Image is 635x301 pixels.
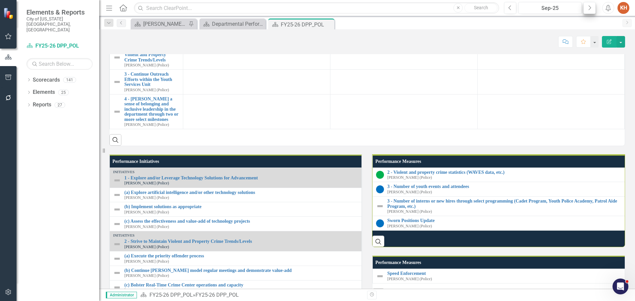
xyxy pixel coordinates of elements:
td: Double-Click to Edit [330,45,478,70]
small: [PERSON_NAME] (Police) [124,63,169,67]
small: [PERSON_NAME] (Police) [387,190,432,194]
small: [PERSON_NAME] (Police) [124,245,169,249]
img: Not Defined [376,202,384,210]
a: 2 - Violent and property crime statistics (WAVES data, etc.) [387,170,627,175]
span: Administrator [106,292,137,298]
a: (b) Continue [PERSON_NAME] model regular meetings and demonstrate value-add [124,268,358,273]
a: FY25-26 DPP_POL [26,42,93,50]
img: On Target [376,171,384,179]
div: » [140,291,362,299]
td: Double-Click to Edit [478,70,625,94]
img: Not Defined [376,272,384,280]
div: FY25-26 DPP_POL [195,292,239,298]
td: Double-Click to Edit [183,70,330,94]
a: 3 - Continue Outreach Efforts within the Youth Services Unit [124,72,180,87]
a: (b) Implement solutions as appropriate [124,204,358,209]
div: Departmental Performance Plans - 3 Columns [212,20,264,28]
div: [PERSON_NAME]'s Home [143,20,187,28]
a: 3 - Number of interns or new hires through select programming (Cadet Program, Youth Police Academ... [387,199,627,209]
a: 2 - Strive to Maintain Violent and Property Crime Trends/Levels [124,239,358,244]
img: Not Defined [113,176,121,184]
small: [PERSON_NAME] (Police) [124,123,169,127]
iframe: Intercom live chat [613,279,628,294]
button: KH [617,2,629,14]
img: ClearPoint Strategy [3,8,15,19]
span: Elements & Reports [26,8,93,16]
div: Initiatives [113,170,358,174]
img: Not Defined [113,54,121,61]
span: Search [474,5,488,10]
td: Double-Click to Edit Right Click for Context Menu [373,197,630,216]
a: Speed Enforcement [387,271,627,276]
small: City of [US_STATE][GEOGRAPHIC_DATA], [GEOGRAPHIC_DATA] [26,16,93,32]
a: 3 - Number of youth events and attendees [387,184,627,189]
img: Not Defined [113,220,121,228]
small: [PERSON_NAME] (Police) [387,175,432,180]
a: Elements [33,89,55,96]
td: Double-Click to Edit Right Click for Context Menu [110,251,362,266]
a: 1 - Explore and/or Leverage Technology Solutions for Advancement [124,175,358,180]
a: 4 - [PERSON_NAME] a sense of belonging and inclusive leadership in the department through two or ... [124,96,180,122]
small: [PERSON_NAME] (Police) [124,181,169,185]
small: [PERSON_NAME] (Police) [124,196,169,200]
a: Departmental Performance Plans - 3 Columns [201,20,264,28]
button: Search [464,3,497,13]
td: Double-Click to Edit Right Click for Context Menu [373,182,630,197]
img: Not Defined [113,191,121,199]
a: Scorecards [33,76,60,84]
td: Double-Click to Edit [330,70,478,94]
a: Sworn Positions Update [387,218,627,223]
div: 25 [58,90,69,95]
div: Initiatives [113,233,358,237]
div: 141 [63,77,76,83]
img: Not Defined [113,108,121,116]
a: (c) Assess the effectiveness and value-add of technology projects [124,219,358,224]
button: Sep-25 [518,2,582,14]
small: [PERSON_NAME] (Police) [124,210,169,214]
td: Double-Click to Edit Right Click for Context Menu [110,202,362,217]
small: [PERSON_NAME] (Police) [124,274,169,278]
td: Double-Click to Edit Right Click for Context Menu [373,216,630,231]
img: Not Defined [113,206,121,213]
a: FY25-26 DPP_POL [149,292,193,298]
div: Sep-25 [521,4,579,12]
img: Not Defined [113,78,121,86]
td: Double-Click to Edit Right Click for Context Menu [373,269,630,283]
td: Double-Click to Edit [478,45,625,70]
small: [PERSON_NAME] (Police) [124,288,169,292]
img: Not Defined [113,283,121,291]
small: [PERSON_NAME] (Police) [387,224,432,228]
div: FY25-26 DPP_POL [281,20,333,29]
small: [PERSON_NAME] (Police) [124,259,169,264]
td: Double-Click to Edit [478,94,625,129]
img: No Target Established [376,185,384,193]
small: [PERSON_NAME] (Police) [124,88,169,92]
td: Double-Click to Edit Right Click for Context Menu [110,280,362,295]
img: Not Defined [113,240,121,248]
td: Double-Click to Edit Right Click for Context Menu [110,231,362,251]
img: Not Defined [113,255,121,263]
td: Double-Click to Edit Right Click for Context Menu [110,168,362,188]
small: [PERSON_NAME] (Police) [387,277,432,281]
td: Double-Click to Edit Right Click for Context Menu [110,70,183,94]
td: Double-Click to Edit Right Click for Context Menu [110,94,183,129]
td: Double-Click to Edit [183,45,330,70]
img: No Target Established [376,219,384,227]
a: Reports [33,101,51,109]
div: 27 [55,102,65,108]
a: (c) Bolster Real-Time Crime Center operations and capacity [124,282,358,287]
td: Double-Click to Edit Right Click for Context Menu [373,168,630,182]
small: [PERSON_NAME] (Police) [124,225,169,229]
td: Double-Click to Edit [183,94,330,129]
img: Not Defined [113,269,121,277]
td: Double-Click to Edit Right Click for Context Menu [110,266,362,280]
a: 2 - Strive to Maintain Violent and Property Crime Trends/Levels [124,47,180,62]
a: (a) Explore artificial intelligence and/or other technology solutions [124,190,358,195]
input: Search ClearPoint... [134,2,499,14]
input: Search Below... [26,58,93,70]
td: Double-Click to Edit Right Click for Context Menu [110,188,362,202]
small: [PERSON_NAME] (Police) [387,209,432,214]
td: Double-Click to Edit [330,94,478,129]
a: (a) Execute the priority offender process [124,253,358,258]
